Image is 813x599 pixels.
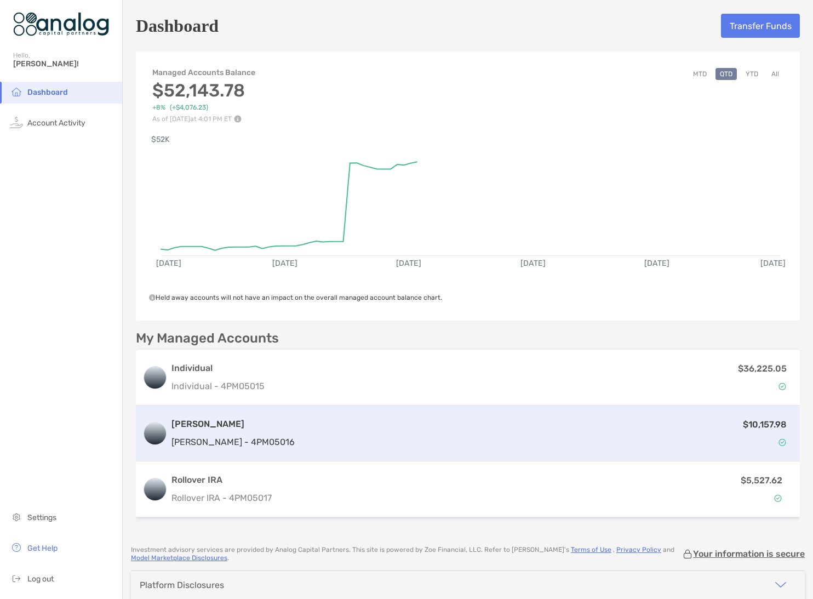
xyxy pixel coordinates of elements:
text: [DATE] [644,259,669,268]
span: Held away accounts will not have an impact on the overall managed account balance chart. [149,294,442,301]
button: Transfer Funds [721,14,800,38]
a: Model Marketplace Disclosures [131,554,227,562]
p: $10,157.98 [743,418,787,431]
img: activity icon [10,116,23,129]
span: (+$4,076.23) [170,104,208,112]
p: My Managed Accounts [136,332,279,345]
span: +8% [152,104,165,112]
img: logo account [144,367,166,389]
h3: Rollover IRA [171,474,576,487]
p: $36,225.05 [738,362,787,375]
h5: Dashboard [136,13,219,38]
span: Dashboard [27,88,68,97]
div: Platform Disclosures [140,580,224,590]
img: Account Status icon [774,494,782,502]
button: YTD [741,68,763,80]
span: [PERSON_NAME]! [13,59,116,69]
img: icon arrow [774,578,787,591]
h3: $52,143.78 [152,80,256,101]
h3: [PERSON_NAME] [171,418,295,431]
button: All [767,68,783,80]
text: [DATE] [156,259,181,268]
img: Zoe Logo [13,4,109,44]
img: logout icon [10,572,23,585]
a: Privacy Policy [616,546,661,554]
img: Account Status icon [778,438,786,446]
h4: Managed Accounts Balance [152,68,256,77]
text: [DATE] [272,259,297,268]
img: household icon [10,85,23,98]
text: [DATE] [760,259,786,268]
p: Rollover IRA - 4PM05017 [171,491,576,505]
span: Get Help [27,544,58,553]
img: get-help icon [10,541,23,554]
button: MTD [689,68,711,80]
p: Investment advisory services are provided by Analog Capital Partners . This site is powered by Zo... [131,546,682,562]
text: [DATE] [396,259,421,268]
span: Account Activity [27,118,85,128]
img: logo account [144,478,166,500]
p: Individual - 4PM05015 [171,379,265,393]
img: Performance Info [234,115,242,123]
p: [PERSON_NAME] - 4PM05016 [171,435,295,449]
p: Your information is secure [693,549,805,559]
p: $5,527.62 [741,474,782,487]
text: [DATE] [520,259,546,268]
img: Account Status icon [778,383,786,390]
span: Settings [27,513,56,522]
p: As of [DATE] at 4:01 PM ET [152,115,256,123]
h3: Individual [171,362,265,375]
span: Log out [27,574,54,584]
img: logo account [144,423,166,444]
a: Terms of Use [571,546,611,554]
text: $52K [151,135,170,144]
img: settings icon [10,510,23,523]
button: QTD [715,68,737,80]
